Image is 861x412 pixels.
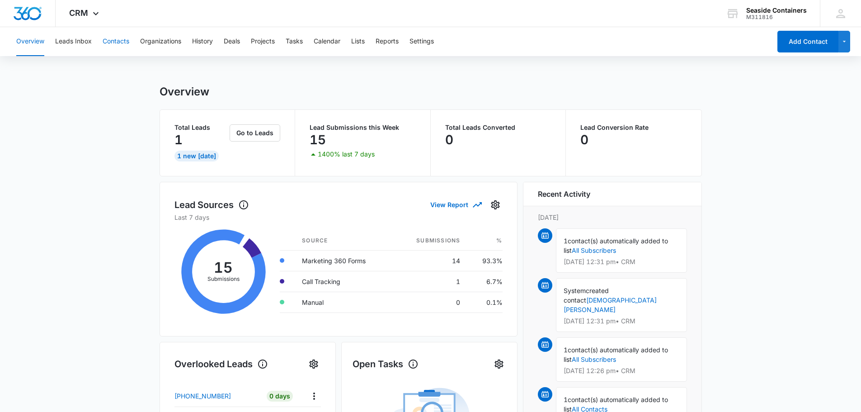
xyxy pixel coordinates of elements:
[564,287,586,294] span: System
[777,31,838,52] button: Add Contact
[174,133,183,147] p: 1
[538,213,687,222] p: [DATE]
[140,27,181,56] button: Organizations
[430,197,481,213] button: View Report
[467,250,502,271] td: 93.3%
[572,246,616,254] a: All Subscribers
[564,237,568,245] span: 1
[564,368,679,374] p: [DATE] 12:26 pm • CRM
[174,124,228,131] p: Total Leads
[314,27,340,56] button: Calendar
[492,357,506,371] button: Settings
[394,250,467,271] td: 14
[230,124,280,142] button: Go to Leads
[174,151,219,161] div: 1 New [DATE]
[103,27,129,56] button: Contacts
[286,27,303,56] button: Tasks
[394,231,467,251] th: Submissions
[174,357,268,371] h1: Overlooked Leads
[580,133,588,147] p: 0
[192,27,213,56] button: History
[267,391,293,402] div: 0 Days
[55,27,92,56] button: Leads Inbox
[467,271,502,292] td: 6.7%
[318,151,375,157] p: 1400% last 7 days
[564,346,568,354] span: 1
[353,357,419,371] h1: Open Tasks
[572,355,616,363] a: All Subscribers
[564,237,668,254] span: contact(s) automatically added to list
[69,8,88,18] span: CRM
[16,27,44,56] button: Overview
[580,124,687,131] p: Lead Conversion Rate
[445,124,551,131] p: Total Leads Converted
[376,27,399,56] button: Reports
[295,292,394,313] td: Manual
[538,189,590,199] h6: Recent Activity
[564,318,679,324] p: [DATE] 12:31 pm • CRM
[174,391,260,401] a: [PHONE_NUMBER]
[746,14,807,20] div: account id
[564,346,668,363] span: contact(s) automatically added to list
[310,133,326,147] p: 15
[307,389,321,403] button: Actions
[310,124,416,131] p: Lead Submissions this Week
[351,27,365,56] button: Lists
[564,287,609,304] span: created contact
[295,250,394,271] td: Marketing 360 Forms
[295,271,394,292] td: Call Tracking
[467,292,502,313] td: 0.1%
[306,357,321,371] button: Settings
[445,133,453,147] p: 0
[174,198,249,212] h1: Lead Sources
[295,231,394,251] th: Source
[174,391,231,401] p: [PHONE_NUMBER]
[394,271,467,292] td: 1
[564,396,568,403] span: 1
[564,259,679,265] p: [DATE] 12:31 pm • CRM
[224,27,240,56] button: Deals
[394,292,467,313] td: 0
[564,296,657,313] a: [DEMOGRAPHIC_DATA][PERSON_NAME]
[251,27,275,56] button: Projects
[174,213,503,222] p: Last 7 days
[409,27,434,56] button: Settings
[467,231,502,251] th: %
[230,129,280,137] a: Go to Leads
[746,7,807,14] div: account name
[488,198,503,212] button: Settings
[160,85,209,99] h1: Overview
